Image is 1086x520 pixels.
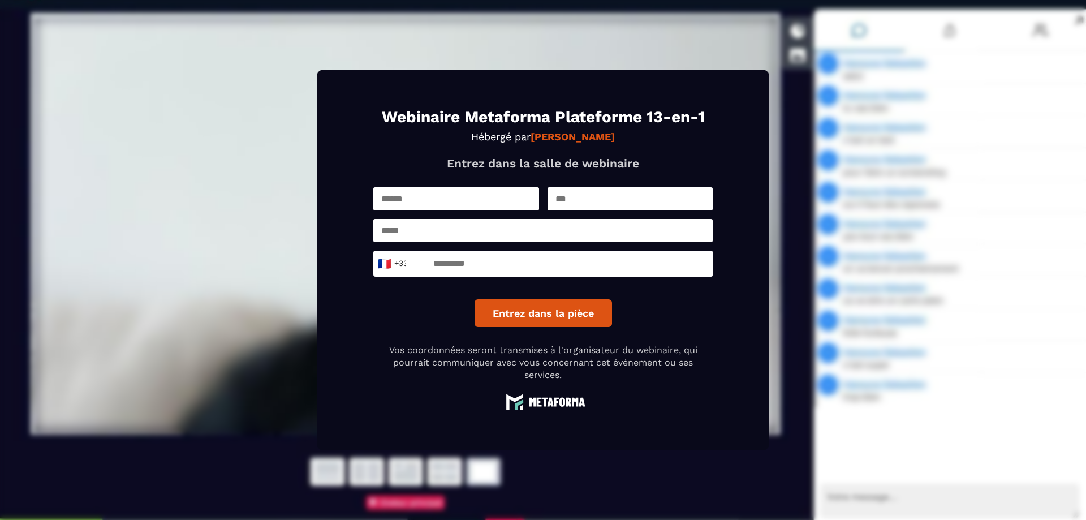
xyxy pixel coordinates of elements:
p: Vos coordonnées seront transmises à l'organisateur du webinaire, qui pourrait communiquer avec vo... [373,344,713,382]
span: +33 [381,256,404,272]
div: Search for option [373,251,425,277]
input: Search for option [407,255,415,272]
p: Hébergé par [373,131,713,143]
strong: [PERSON_NAME] [531,131,615,143]
span: 🇫🇷 [377,256,391,272]
h1: Webinaire Metaforma Plateforme 13-en-1 [373,109,713,125]
p: Entrez dans la salle de webinaire [373,156,713,170]
img: logo [501,393,585,411]
button: Entrez dans la pièce [475,299,612,327]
